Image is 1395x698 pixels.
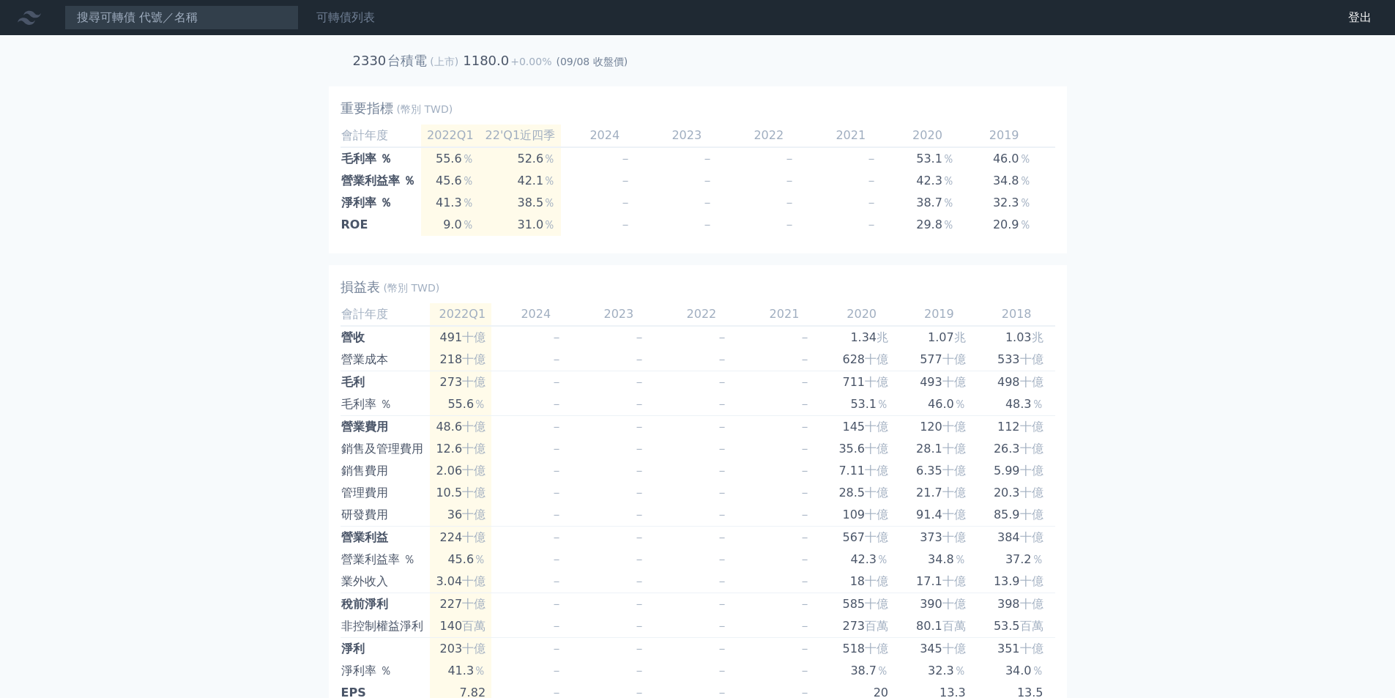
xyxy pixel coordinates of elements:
span: 十億 [865,375,888,389]
td: 533 [978,349,1055,371]
td: 13.9 [978,571,1055,593]
td: 140 [430,615,491,638]
td: 224 [430,527,491,549]
td: 203 [430,638,491,661]
span: － [716,464,728,478]
td: 567 [822,527,900,549]
td: 21.7 [900,482,978,504]
span: － [551,508,562,521]
td: 42.3 [822,549,900,571]
td: 42.1 [480,170,562,192]
span: ％ [462,218,474,231]
td: 112 [978,416,1055,439]
td: 6.35 [900,460,978,482]
span: 十億 [1020,574,1044,588]
span: 十億 [942,420,966,434]
td: 36 [430,504,491,527]
h2: 2330 [353,51,387,71]
td: 80.1 [900,615,978,638]
td: 毛利率 ％ [341,393,430,416]
span: － [551,552,562,566]
span: － [702,174,713,188]
span: ％ [474,552,486,566]
td: 26.3 [978,438,1055,460]
span: － [551,330,562,344]
span: － [551,352,562,366]
span: － [799,486,811,500]
td: 41.3 [421,192,480,214]
span: 兆 [1032,330,1044,344]
span: ％ [1032,664,1044,677]
span: 十億 [865,486,888,500]
td: 會計年度 [341,303,430,326]
td: 管理費用 [341,482,430,504]
td: 46.0 [966,147,1043,170]
td: 2023 [643,125,725,147]
span: 22'Q1近四季 [486,128,556,142]
span: 兆 [954,330,966,344]
td: 2020 [822,303,900,326]
span: 十億 [942,597,966,611]
td: 53.1 [822,393,900,416]
span: － [633,619,645,633]
span: － [633,552,645,566]
td: 1180.0 [462,50,510,72]
span: ％ [877,552,888,566]
td: 45.6 [430,549,491,571]
span: － [702,218,713,231]
span: ％ [954,397,966,411]
td: 34.8 [966,170,1043,192]
span: － [633,464,645,478]
span: － [784,152,795,166]
span: － [620,218,631,231]
td: 5.99 [978,460,1055,482]
span: － [702,152,713,166]
span: 2022Q1 [427,128,474,142]
span: 十億 [865,420,888,434]
span: ％ [1019,196,1031,209]
td: 31.0 [480,214,562,236]
td: 491 [430,326,491,349]
span: ％ [543,196,555,209]
span: － [799,375,811,389]
span: － [716,508,728,521]
span: 十億 [462,508,486,521]
span: ％ [543,152,555,166]
span: － [620,196,631,209]
span: 十億 [1020,508,1044,521]
span: － [799,508,811,521]
span: 十億 [865,642,888,656]
td: 45.6 [421,170,480,192]
td: 32.3 [900,660,978,682]
span: 十億 [462,442,486,456]
span: 十億 [942,486,966,500]
span: － [716,486,728,500]
h2: 重要指標 [341,98,393,119]
td: 48.6 [430,416,491,439]
span: 十億 [1020,375,1044,389]
span: － [716,330,728,344]
td: 2018 [978,303,1055,326]
span: (09/08 收盤價) [556,56,628,67]
td: 10.5 [430,482,491,504]
td: 20.3 [978,482,1055,504]
span: － [866,196,877,209]
span: ％ [954,664,966,677]
input: 搜尋可轉債 代號／名稱 [64,5,299,30]
span: － [551,375,562,389]
td: 120 [900,416,978,439]
span: 十億 [865,352,888,366]
td: 營業成本 [341,349,430,371]
td: 2020 [889,125,966,147]
td: 銷售及管理費用 [341,438,430,460]
td: 21.9 [1043,214,1120,236]
span: － [716,552,728,566]
td: 351 [978,638,1055,661]
td: 273 [822,615,900,638]
td: 2018 [1043,125,1120,147]
span: － [633,486,645,500]
span: － [551,619,562,633]
td: 28.5 [822,482,900,504]
span: 十億 [462,330,486,344]
span: － [799,330,811,344]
